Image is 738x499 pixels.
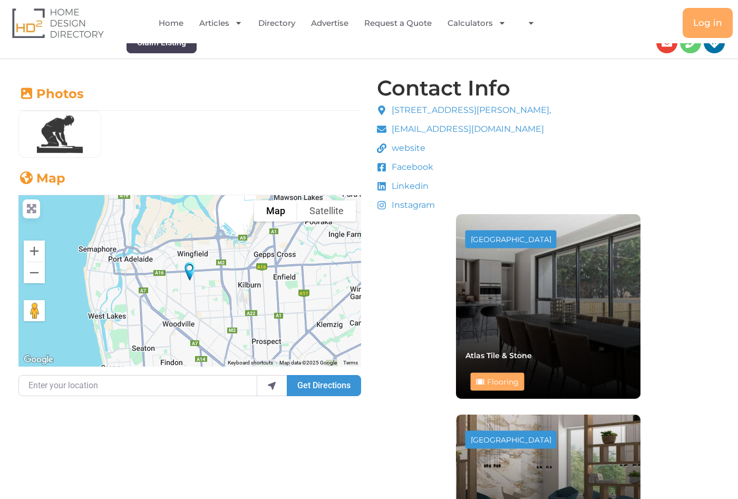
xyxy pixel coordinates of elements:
h4: Contact Info [377,78,510,99]
input: Enter your location [18,375,257,396]
button: Drag Pegman onto the map to open Street View [24,300,45,321]
a: Request a Quote [364,11,432,35]
span: website [389,142,425,155]
img: Tiler [19,111,101,157]
a: Articles [199,11,242,35]
button: Keyboard shortcuts [228,359,273,367]
span: [EMAIL_ADDRESS][DOMAIN_NAME] [389,123,544,136]
span: Instagram [389,199,435,212]
span: Log in [693,18,722,27]
a: Directory [258,11,295,35]
button: Get Directions [287,375,361,396]
a: Open this area in Google Maps (opens a new window) [21,353,56,367]
a: Calculators [448,11,506,35]
a: Map [18,170,65,186]
div: [GEOGRAPHIC_DATA] [471,436,551,443]
div: Bralo Tiling [180,258,199,285]
span: [STREET_ADDRESS][PERSON_NAME], [389,104,551,117]
nav: Menu [151,11,551,35]
a: [EMAIL_ADDRESS][DOMAIN_NAME] [377,123,551,136]
a: Advertise [311,11,348,35]
span: Map data ©2025 Google [279,360,337,366]
a: Home [159,11,183,35]
div: use my location [257,375,287,396]
div: [GEOGRAPHIC_DATA] [471,235,551,243]
button: Show satellite imagery [297,200,356,222]
a: Photos [18,86,84,101]
a: Flooring [487,377,519,386]
button: Zoom out [24,262,45,283]
button: Zoom in [24,241,45,262]
span: Linkedin [389,180,429,193]
a: Log in [683,8,733,38]
img: Google [21,353,56,367]
span: Facebook [389,161,433,174]
a: Atlas Tile & Stone [465,350,532,360]
button: Show street map [254,200,297,222]
a: Terms [343,360,358,366]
